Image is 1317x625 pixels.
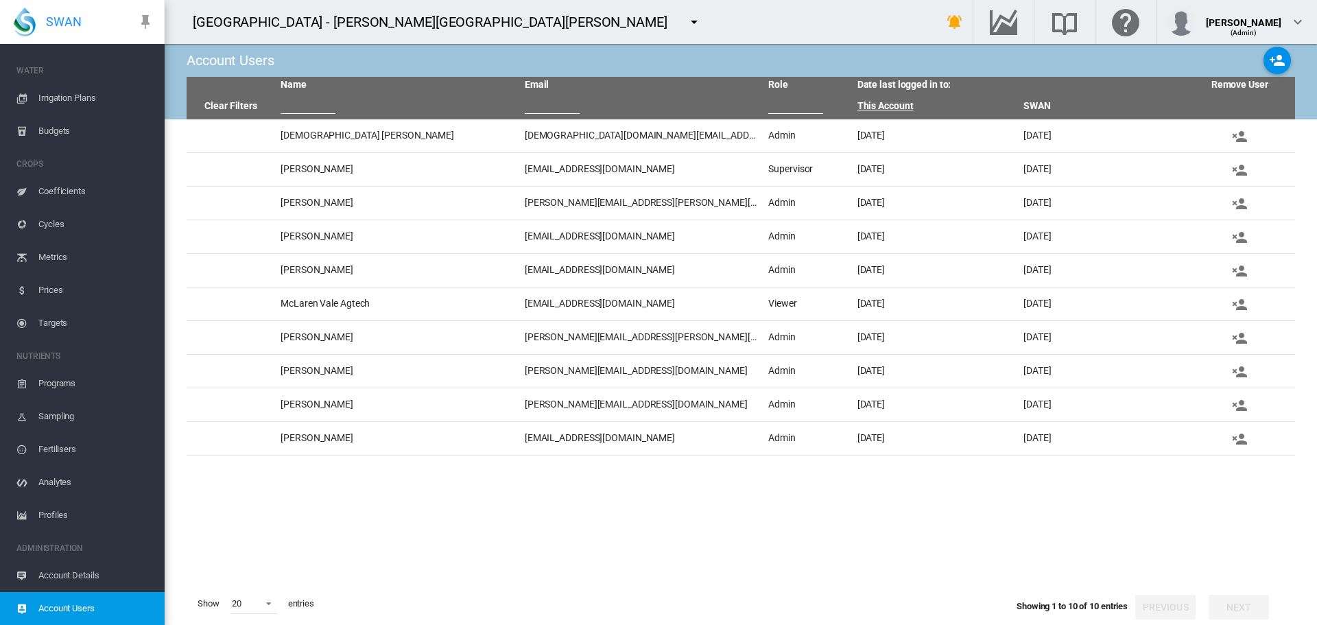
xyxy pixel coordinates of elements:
button: Next [1209,595,1269,620]
button: icon-bell-ring [941,8,969,36]
span: CROPS [16,153,154,175]
td: [DATE] [852,187,1018,220]
span: (Admin) [1231,29,1257,36]
tr: [PERSON_NAME] [PERSON_NAME][EMAIL_ADDRESS][PERSON_NAME][DOMAIN_NAME] Admin [DATE] [DATE] Remove u... [187,187,1295,220]
td: [DATE] [852,287,1018,320]
th: Remove User [1184,77,1295,93]
md-icon: Search the knowledge base [1048,14,1081,30]
a: Name [281,79,307,90]
td: [DEMOGRAPHIC_DATA][DOMAIN_NAME][EMAIL_ADDRESS][DOMAIN_NAME] [519,119,763,152]
tr: [PERSON_NAME] [EMAIL_ADDRESS][DOMAIN_NAME] Admin [DATE] [DATE] Remove user from this account [187,220,1295,254]
md-icon: icon-account-remove [1231,431,1248,447]
tr: [PERSON_NAME] [PERSON_NAME][EMAIL_ADDRESS][DOMAIN_NAME] Admin [DATE] [DATE] Remove user from this... [187,355,1295,388]
button: Remove user from this account [1209,325,1270,350]
td: [DEMOGRAPHIC_DATA] [PERSON_NAME] [275,119,519,152]
div: 20 [232,598,241,609]
td: [PERSON_NAME][EMAIL_ADDRESS][PERSON_NAME][DOMAIN_NAME] [519,187,763,220]
button: Remove user from this account [1209,191,1270,215]
md-icon: icon-account-remove [1231,196,1248,212]
td: Admin [763,355,851,388]
md-icon: Go to the Data Hub [987,14,1020,30]
td: [PERSON_NAME] [275,254,519,287]
md-icon: icon-account-remove [1231,229,1248,246]
span: Account Details [38,559,154,592]
md-icon: icon-account-remove [1231,263,1248,279]
md-icon: Click here for help [1109,14,1142,30]
td: [DATE] [852,388,1018,421]
tr: [PERSON_NAME] [PERSON_NAME][EMAIL_ADDRESS][PERSON_NAME][DOMAIN_NAME] Admin [DATE] [DATE] Remove u... [187,321,1295,355]
a: SWAN [1023,100,1051,111]
td: Admin [763,187,851,220]
a: Clear Filters [204,100,257,111]
md-icon: icon-account-remove [1231,397,1248,414]
span: Show [192,592,225,615]
img: profile.jpg [1167,8,1195,36]
td: Admin [763,388,851,421]
td: [DATE] [1018,287,1184,320]
td: Viewer [763,287,851,320]
button: Previous [1135,595,1196,620]
button: Remove user from this account [1209,292,1270,316]
button: Remove user from this account [1209,123,1270,148]
td: McLaren Vale Agtech [275,287,519,320]
td: [EMAIL_ADDRESS][DOMAIN_NAME] [519,254,763,287]
span: Metrics [38,241,154,274]
button: Remove user from this account [1209,359,1270,384]
td: Admin [763,422,851,455]
td: [DATE] [1018,119,1184,152]
md-icon: icon-account-remove [1231,330,1248,346]
span: Budgets [38,115,154,148]
a: Role [768,79,788,90]
td: [DATE] [852,355,1018,388]
tr: [DEMOGRAPHIC_DATA] [PERSON_NAME] [DEMOGRAPHIC_DATA][DOMAIN_NAME][EMAIL_ADDRESS][DOMAIN_NAME] Admi... [187,119,1295,153]
span: Sampling [38,400,154,433]
button: Remove user from this account [1209,426,1270,451]
div: Account Users [187,51,274,70]
td: [EMAIL_ADDRESS][DOMAIN_NAME] [519,220,763,253]
td: [DATE] [1018,388,1184,421]
tr: McLaren Vale Agtech [EMAIL_ADDRESS][DOMAIN_NAME] Viewer [DATE] [DATE] Remove user from this account [187,287,1295,321]
th: Date last logged in to: [852,77,1185,93]
td: Supervisor [763,153,851,186]
md-icon: icon-menu-down [686,14,702,30]
a: Email [525,79,549,90]
td: [DATE] [1018,355,1184,388]
md-icon: icon-account-remove [1231,162,1248,178]
span: WATER [16,60,154,82]
span: Cycles [38,208,154,241]
span: Analytes [38,466,154,499]
td: [PERSON_NAME] [275,388,519,421]
span: NUTRIENTS [16,345,154,367]
td: [PERSON_NAME] [275,422,519,455]
span: SWAN [46,13,82,30]
span: Showing 1 to 10 of 10 entries [1017,601,1128,611]
span: Coefficients [38,175,154,208]
td: [DATE] [852,119,1018,152]
td: [PERSON_NAME][EMAIL_ADDRESS][DOMAIN_NAME] [519,355,763,388]
span: Prices [38,274,154,307]
td: [PERSON_NAME] [275,187,519,220]
button: Remove user from this account [1209,224,1270,249]
td: [PERSON_NAME][EMAIL_ADDRESS][PERSON_NAME][DOMAIN_NAME] [519,321,763,354]
td: [PERSON_NAME] [275,153,519,186]
td: [EMAIL_ADDRESS][DOMAIN_NAME] [519,287,763,320]
td: Admin [763,321,851,354]
td: [DATE] [852,220,1018,253]
td: [DATE] [852,153,1018,186]
tr: [PERSON_NAME] [PERSON_NAME][EMAIL_ADDRESS][DOMAIN_NAME] Admin [DATE] [DATE] Remove user from this... [187,388,1295,422]
td: [DATE] [852,321,1018,354]
td: [PERSON_NAME] [275,321,519,354]
md-icon: icon-account-plus [1269,52,1285,69]
div: [GEOGRAPHIC_DATA] - [PERSON_NAME][GEOGRAPHIC_DATA][PERSON_NAME] [193,12,680,32]
td: [DATE] [852,254,1018,287]
md-icon: icon-chevron-down [1290,14,1306,30]
td: [DATE] [1018,422,1184,455]
td: [EMAIL_ADDRESS][DOMAIN_NAME] [519,422,763,455]
button: icon-menu-down [680,8,708,36]
td: [DATE] [1018,153,1184,186]
span: Targets [38,307,154,340]
button: Remove user from this account [1209,392,1270,417]
div: [PERSON_NAME] [1206,10,1281,24]
td: [DATE] [1018,321,1184,354]
tr: [PERSON_NAME] [EMAIL_ADDRESS][DOMAIN_NAME] Admin [DATE] [DATE] Remove user from this account [187,422,1295,456]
